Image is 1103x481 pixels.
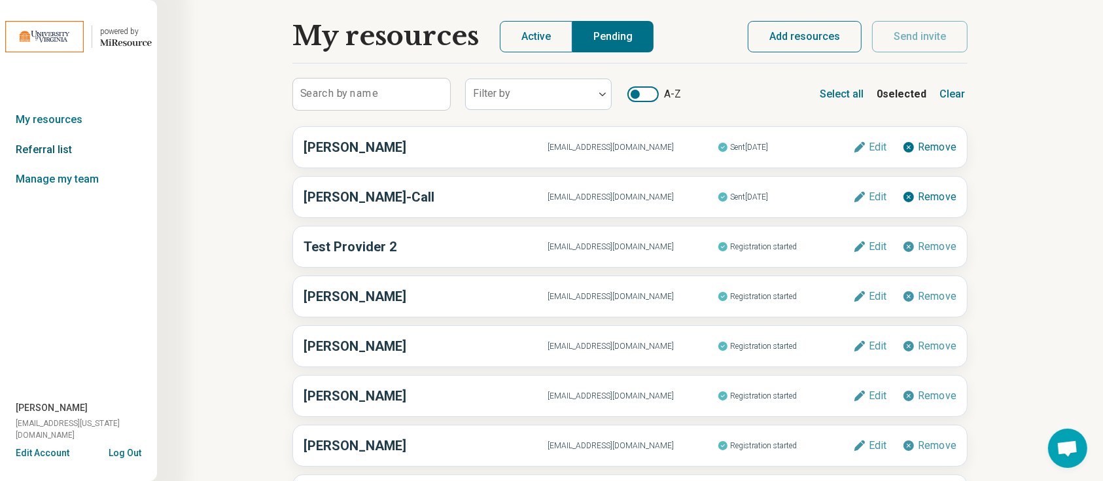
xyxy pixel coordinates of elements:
button: Edit [853,190,886,204]
span: [EMAIL_ADDRESS][DOMAIN_NAME] [548,141,717,153]
span: [EMAIL_ADDRESS][DOMAIN_NAME] [548,291,717,302]
span: [EMAIL_ADDRESS][DOMAIN_NAME] [548,191,717,203]
span: Registration started [718,238,853,255]
h3: Test Provider 2 [304,237,548,257]
button: Remove [902,141,956,154]
span: Edit [869,341,886,351]
span: Sent [DATE] [718,188,853,205]
button: Remove [902,340,956,353]
span: Sent [DATE] [718,139,853,156]
span: Registration started [718,288,853,305]
span: Registration started [718,437,853,454]
b: 0 selected [877,86,926,102]
span: Edit [869,291,886,302]
button: Edit [853,389,886,402]
img: University of Virginia [5,21,84,52]
button: Remove [902,439,956,452]
span: [EMAIL_ADDRESS][DOMAIN_NAME] [548,390,717,402]
button: Pending [572,21,654,52]
button: Remove [902,290,956,303]
h3: [PERSON_NAME] [304,137,548,157]
button: Edit Account [16,446,69,460]
button: Add resources [748,21,862,52]
label: Filter by [473,87,510,99]
button: Select all [817,84,866,105]
h3: [PERSON_NAME] [304,287,548,306]
h3: [PERSON_NAME] [304,336,548,356]
button: Remove [902,190,956,204]
h3: [PERSON_NAME]-Call [304,187,548,207]
label: A-Z [627,86,681,102]
span: Edit [869,241,886,252]
span: [EMAIL_ADDRESS][DOMAIN_NAME] [548,241,717,253]
a: University of Virginiapowered by [5,21,152,52]
span: Remove [918,241,956,252]
span: Edit [869,192,886,202]
span: [EMAIL_ADDRESS][DOMAIN_NAME] [548,440,717,452]
button: Clear [937,84,968,105]
button: Active [500,21,572,52]
h1: My resources [292,21,479,52]
span: Remove [918,440,956,451]
button: Send invite [872,21,968,52]
button: Edit [853,290,886,303]
span: Registration started [718,338,853,355]
span: Remove [918,391,956,401]
span: Edit [869,440,886,451]
span: Edit [869,391,886,401]
h3: [PERSON_NAME] [304,436,548,455]
h3: [PERSON_NAME] [304,386,548,406]
span: [EMAIL_ADDRESS][DOMAIN_NAME] [548,340,717,352]
button: Log Out [109,446,141,457]
button: Edit [853,240,886,253]
span: Remove [918,142,956,152]
span: Remove [918,291,956,302]
button: Edit [853,141,886,154]
label: Search by name [300,88,378,99]
button: Remove [902,389,956,402]
span: Remove [918,192,956,202]
button: Remove [902,240,956,253]
div: powered by [100,26,152,37]
button: Edit [853,340,886,353]
button: Edit [853,439,886,452]
span: Remove [918,341,956,351]
span: Edit [869,142,886,152]
span: [PERSON_NAME] [16,401,88,415]
span: [EMAIL_ADDRESS][US_STATE][DOMAIN_NAME] [16,418,157,441]
div: Open chat [1048,429,1087,468]
span: Registration started [718,387,853,404]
